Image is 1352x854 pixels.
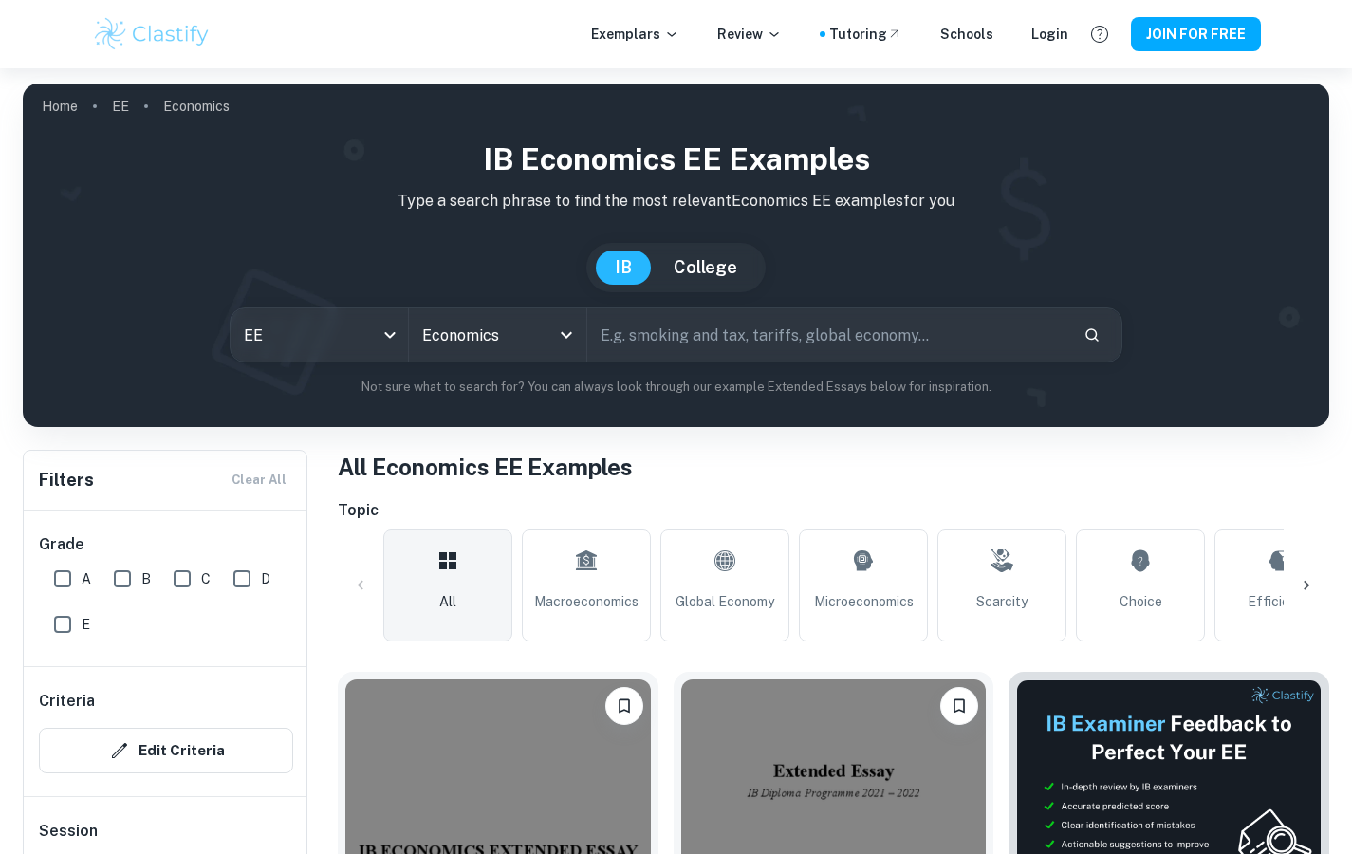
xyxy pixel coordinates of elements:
button: Search [1076,319,1108,351]
h6: Filters [39,467,94,493]
span: Microeconomics [814,591,914,612]
button: Edit Criteria [39,728,293,773]
span: Choice [1120,591,1162,612]
a: Login [1031,24,1068,45]
span: All [439,591,456,612]
p: Type a search phrase to find the most relevant Economics EE examples for you [38,190,1314,213]
span: A [82,568,91,589]
div: EE [231,308,408,362]
span: D [261,568,270,589]
h6: Grade [39,533,293,556]
p: Economics [163,96,230,117]
button: JOIN FOR FREE [1131,17,1261,51]
button: College [655,251,756,285]
button: Help and Feedback [1083,18,1116,50]
p: Not sure what to search for? You can always look through our example Extended Essays below for in... [38,378,1314,397]
h6: Criteria [39,690,95,713]
span: C [201,568,211,589]
span: E [82,614,90,635]
button: Open [553,322,580,348]
h1: All Economics EE Examples [338,450,1329,484]
span: Efficiency [1248,591,1311,612]
a: Home [42,93,78,120]
span: Global Economy [676,591,774,612]
input: E.g. smoking and tax, tariffs, global economy... [587,308,1069,362]
p: Exemplars [591,24,679,45]
img: profile cover [23,84,1329,427]
a: EE [112,93,129,120]
h6: Topic [338,499,1329,522]
p: Review [717,24,782,45]
img: Clastify logo [92,15,213,53]
a: Schools [940,24,993,45]
span: Macroeconomics [534,591,639,612]
h1: IB Economics EE examples [38,137,1314,182]
button: IB [596,251,651,285]
button: Please log in to bookmark exemplars [940,687,978,725]
span: B [141,568,151,589]
a: Tutoring [829,24,902,45]
button: Please log in to bookmark exemplars [605,687,643,725]
span: Scarcity [976,591,1028,612]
